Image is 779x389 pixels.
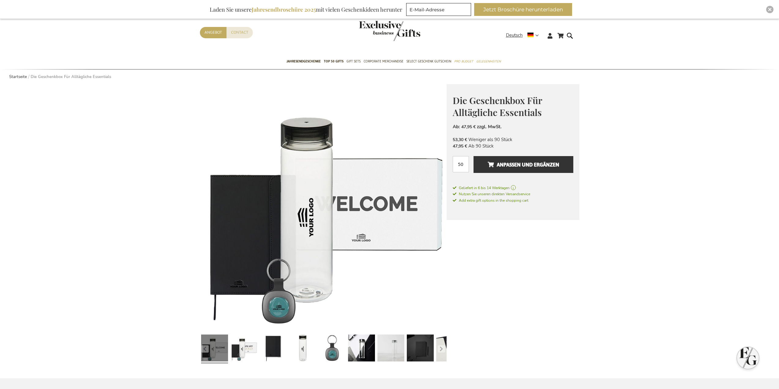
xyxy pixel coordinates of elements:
[506,32,543,39] div: Deutsch
[287,58,321,65] span: Jahresendgeschenke
[454,58,473,65] span: Pro Budget
[768,8,772,11] img: Close
[436,332,463,366] a: The Everyday Essentials Gift Box
[377,332,404,366] a: The Everyday Essentials Gift Box
[359,21,420,41] img: Exclusive Business gifts logo
[260,332,287,366] a: The Everyday Essentials Gift Box
[200,84,447,331] img: The Everyday Essentials Gift Box
[453,197,573,204] a: Add extra gift options in the shopping cart
[506,32,523,39] span: Deutsch
[406,3,473,18] form: marketing offers and promotions
[252,6,316,13] b: Jahresendbroschüre 2025
[453,156,469,172] input: Menge
[9,74,27,80] a: Startseite
[453,137,467,143] span: 53,30 €
[200,27,227,38] a: Angebot
[488,160,559,170] span: Anpassen und ergänzen
[324,58,343,65] span: TOP 50 Gifts
[407,332,434,366] a: The Everyday Essentials Gift Box
[476,58,501,65] span: Gelegenheiten
[453,124,460,130] span: Ab:
[201,332,228,366] a: The Everyday Essentials Gift Box
[477,124,502,130] span: zzgl. MwSt.
[453,94,542,118] span: Die Geschenkbox Für Alltägliche Essentials
[453,198,528,203] span: Add extra gift options in the shopping cart
[348,332,375,366] a: The Everyday Essentials Gift Box
[359,21,390,41] a: store logo
[474,3,572,16] button: Jetzt Broschüre herunterladen
[346,58,361,65] span: Gift Sets
[461,124,476,130] span: 47,95 €
[453,192,530,196] span: Nutzen Sie unseren direkten Versandservice
[474,156,573,173] button: Anpassen und ergänzen
[227,27,253,38] a: Contact
[31,74,111,80] strong: Die Geschenkbox Für Alltägliche Essentials
[766,6,773,13] div: Close
[453,143,467,149] span: 47,95 €
[453,185,573,191] a: Geliefert in 6 bis 14 Werktagen
[207,3,405,16] div: Laden Sie unsere mit vielen Geschenkideen herunter
[364,58,403,65] span: Corporate Merchandise
[289,332,316,366] a: Die Geschenkbox Für Alltägliche Essentials
[453,191,573,197] a: Nutzen Sie unseren direkten Versandservice
[406,58,451,65] span: Select Geschenk Gutschein
[453,143,573,149] li: Ab 90 Stück
[319,332,346,366] a: The Everyday Essentials Gift Box
[230,332,257,366] a: The Everyday Essentials Gift Box
[453,137,573,143] li: Weniger als 90 Stück
[406,3,471,16] input: E-Mail-Adresse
